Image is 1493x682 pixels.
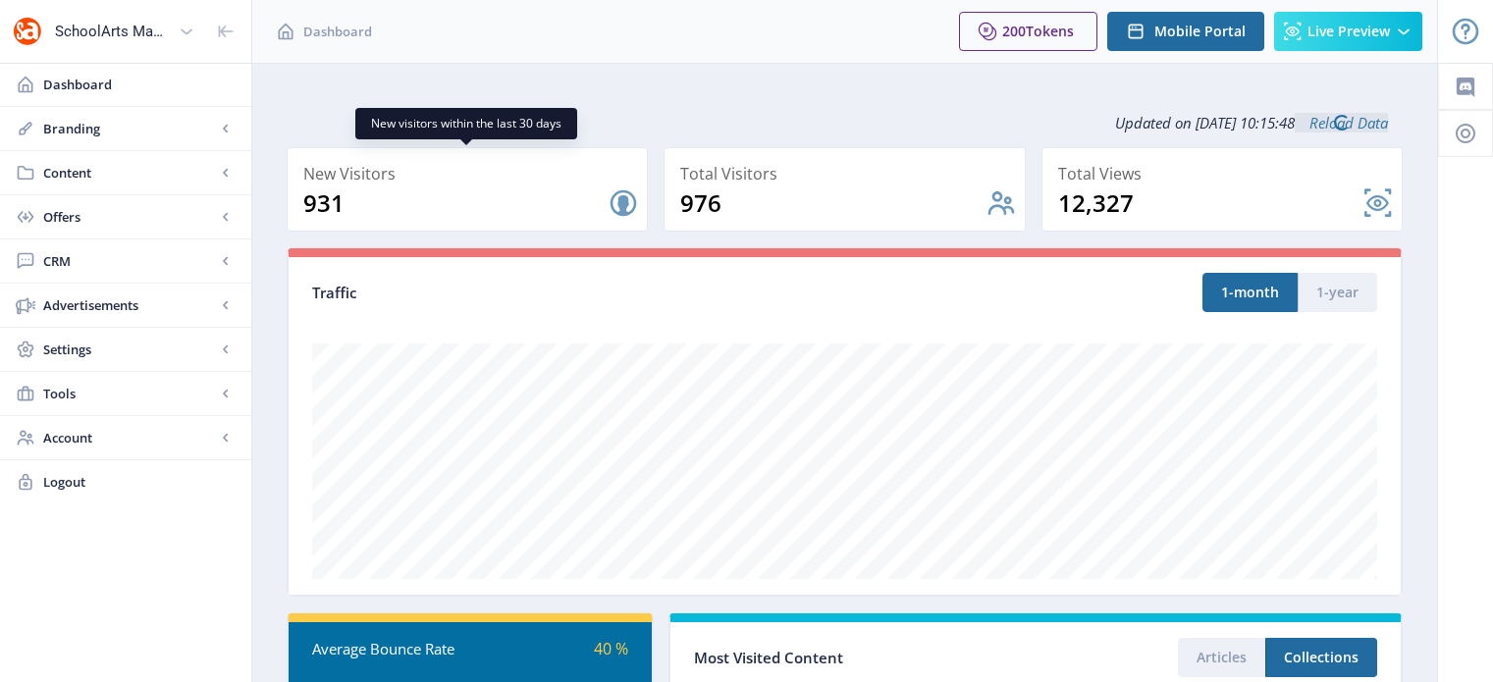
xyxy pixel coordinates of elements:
[287,98,1403,147] div: Updated on [DATE] 10:15:48
[959,12,1097,51] button: 200Tokens
[680,187,985,219] div: 976
[1058,187,1362,219] div: 12,327
[680,160,1016,187] div: Total Visitors
[1058,160,1394,187] div: Total Views
[1178,638,1265,677] button: Articles
[43,472,236,492] span: Logout
[1154,24,1246,39] span: Mobile Portal
[43,75,236,94] span: Dashboard
[43,340,216,359] span: Settings
[55,10,171,53] div: SchoolArts Magazine
[303,22,372,41] span: Dashboard
[694,643,1036,673] div: Most Visited Content
[1295,113,1388,132] a: Reload Data
[371,116,561,131] span: New visitors within the last 30 days
[43,163,216,183] span: Content
[43,295,216,315] span: Advertisements
[303,187,608,219] div: 931
[594,638,628,659] span: 40 %
[43,384,216,403] span: Tools
[312,638,470,660] div: Average Bounce Rate
[43,119,216,138] span: Branding
[43,428,216,447] span: Account
[43,207,216,227] span: Offers
[303,160,639,187] div: New Visitors
[1265,638,1377,677] button: Collections
[312,282,845,304] div: Traffic
[1298,273,1377,312] button: 1-year
[1026,22,1074,40] span: Tokens
[1274,12,1422,51] button: Live Preview
[12,16,43,47] img: properties.app_icon.png
[1307,24,1390,39] span: Live Preview
[1107,12,1264,51] button: Mobile Portal
[1202,273,1298,312] button: 1-month
[43,251,216,271] span: CRM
